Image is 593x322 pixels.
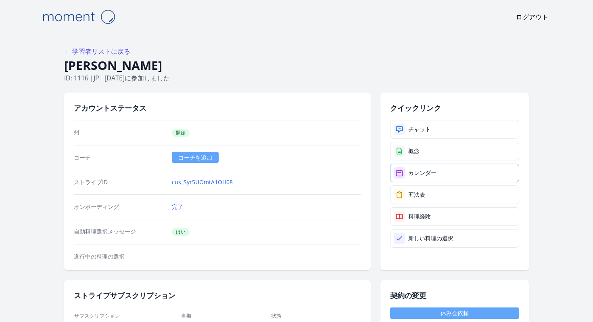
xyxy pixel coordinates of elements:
[74,253,125,260] font: 進行中の料理の選択
[390,207,519,226] a: 料理経験
[74,203,119,210] font: オンボーディング
[516,13,548,21] font: ログアウト
[390,307,519,319] a: 休み会依頼
[38,6,119,27] img: 一瞬
[172,152,219,163] a: コーチを追加
[74,178,108,186] font: ストライプID
[408,234,453,242] font: 新しい料理の選択
[74,290,175,300] font: ストライプサブスクリプション
[408,147,420,155] font: 概念
[408,169,436,177] font: カレンダー
[64,47,130,56] a: ← 学習者リストに戻る
[74,128,79,136] font: 州
[408,213,431,220] font: 料理経験
[516,12,548,22] a: ログアウト
[271,312,282,319] font: 状態
[390,120,519,139] a: チャット
[74,312,120,319] font: サブスクリプション
[94,74,99,82] font: jp
[390,185,519,204] a: 五法表
[178,154,212,161] font: コーチを追加
[181,312,191,319] font: 当期
[74,227,136,235] font: 自動料理選択メッセージ
[390,103,441,113] font: クイックリンク
[172,203,183,211] a: 完了
[390,290,426,300] font: 契約の変更
[390,142,519,160] a: 概念
[74,154,91,161] font: コーチ
[74,103,146,113] font: アカウントステータス
[176,228,186,235] font: はい
[172,178,233,186] a: cus_Syr5UOmtA1OH08
[64,57,162,74] font: [PERSON_NAME]
[390,164,519,182] a: カレンダー
[408,191,425,198] font: 五法表
[441,309,469,317] font: 休み会依頼
[172,203,183,210] font: 完了
[99,74,170,82] font: | [DATE]に参加しました
[176,129,186,136] font: 開始
[408,125,431,133] font: チャット
[64,74,94,82] font: ID: 1116 |
[390,229,519,248] a: 新しい料理の選択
